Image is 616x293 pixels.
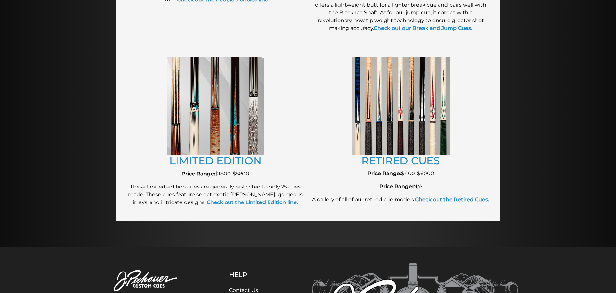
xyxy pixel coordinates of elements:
strong: Price Range: [379,183,413,189]
a: RETIRED CUES [361,154,440,167]
a: Check out our Break and Jump Cues. [374,25,472,31]
a: Check out the Limited Edition line. [205,199,298,205]
strong: Price Range: [181,171,215,177]
p: $400-$6000 [311,170,490,177]
h5: Help [229,271,280,279]
p: These limited-edition cues are generally restricted to only 25 cues made. These cues feature sele... [126,183,305,206]
p: A gallery of all of our retired cue models. [311,196,490,203]
p: $1800-$5800 [126,170,305,178]
p: N/A [311,183,490,190]
strong: Check out the Limited Edition line. [207,199,298,205]
strong: Price Range: [367,170,401,176]
a: Check out the Retired Cues. [415,196,489,202]
a: LIMITED EDITION [169,154,262,167]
